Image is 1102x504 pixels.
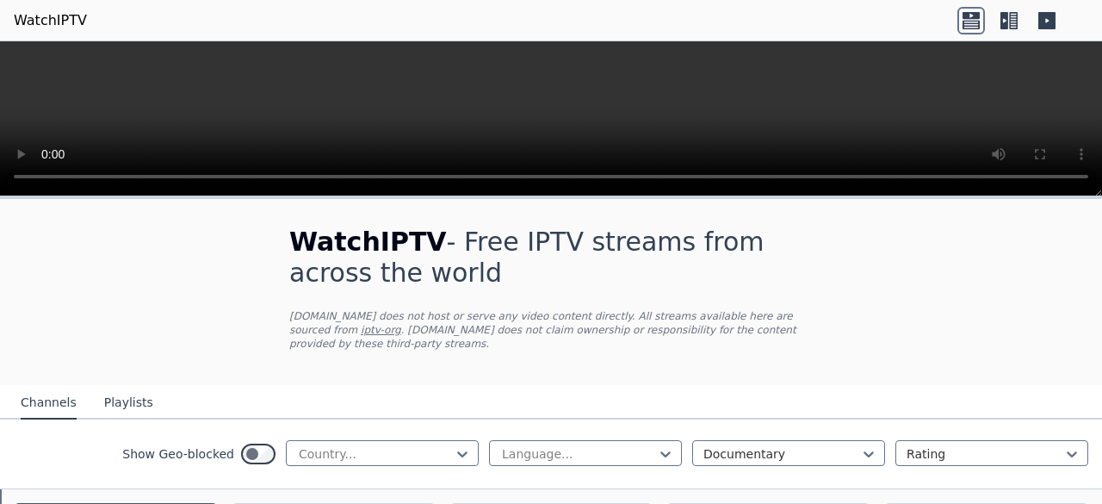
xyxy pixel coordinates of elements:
button: Playlists [104,387,153,420]
a: WatchIPTV [14,10,87,31]
p: [DOMAIN_NAME] does not host or serve any video content directly. All streams available here are s... [289,309,813,351]
a: iptv-org [361,324,401,336]
button: Channels [21,387,77,420]
label: Show Geo-blocked [122,445,234,463]
h1: - Free IPTV streams from across the world [289,227,813,289]
span: WatchIPTV [289,227,447,257]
